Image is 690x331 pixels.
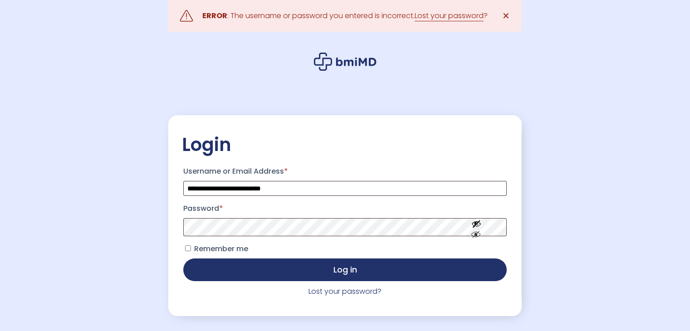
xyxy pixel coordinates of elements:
label: Username or Email Address [183,164,507,179]
span: ✕ [502,10,510,22]
a: Lost your password [415,10,484,21]
button: Log in [183,258,507,281]
button: Show password [451,212,502,243]
h2: Login [182,133,508,156]
a: ✕ [497,7,515,25]
span: Remember me [194,243,248,254]
label: Password [183,201,507,216]
strong: ERROR [202,10,227,21]
div: : The username or password you entered is incorrect. ? [202,10,488,22]
a: Lost your password? [308,286,382,297]
input: Remember me [185,245,191,251]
